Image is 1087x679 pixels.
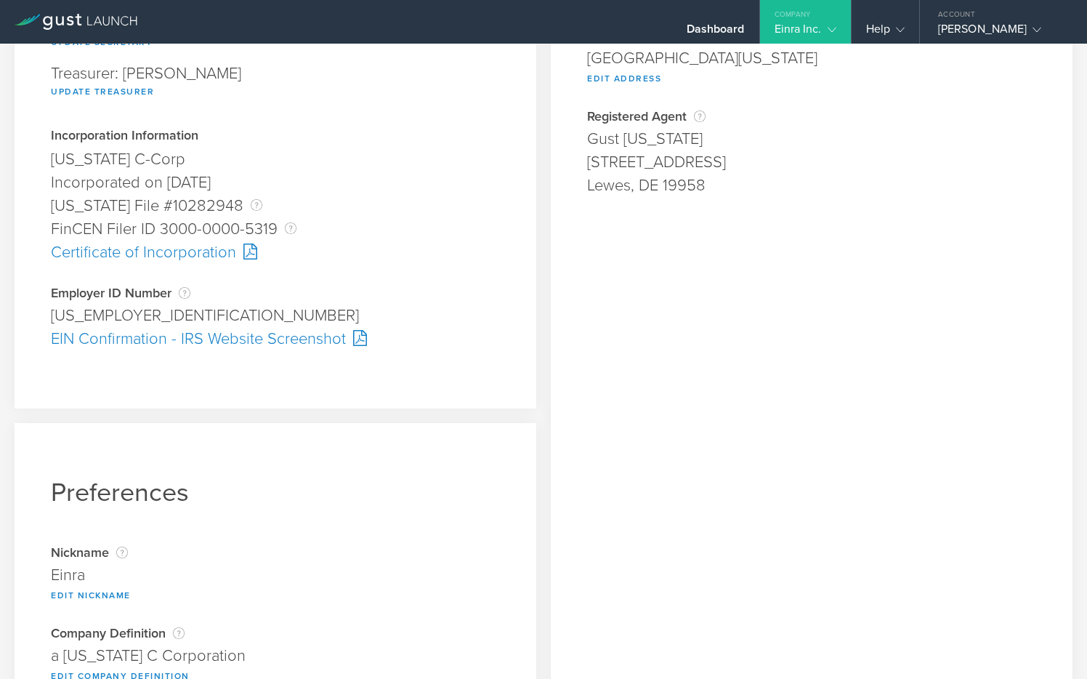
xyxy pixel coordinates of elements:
button: Edit Address [587,70,661,87]
div: Einra Inc. [775,22,836,44]
div: Help [866,22,905,44]
div: Incorporation Information [51,129,500,144]
div: [US_STATE] File #10282948 [51,194,500,217]
div: Incorporated on [DATE] [51,171,500,194]
h1: Preferences [51,477,500,508]
button: Edit Nickname [51,587,131,604]
div: FinCEN Filer ID 3000-0000-5319 [51,217,500,241]
div: Nickname [51,545,500,560]
div: [US_EMPLOYER_IDENTIFICATION_NUMBER] [51,304,500,327]
div: Certificate of Incorporation [51,241,500,264]
div: EIN Confirmation - IRS Website Screenshot [51,327,500,350]
div: Company Definition [51,626,500,640]
div: Lewes, DE 19958 [587,174,1036,197]
div: Einra [51,563,500,587]
div: Registered Agent [587,109,1036,124]
div: a [US_STATE] C Corporation [51,644,500,667]
div: [US_STATE] C-Corp [51,148,500,171]
div: [STREET_ADDRESS] [587,150,1036,174]
div: Dashboard [687,22,745,44]
div: Treasurer: [PERSON_NAME] [51,58,500,108]
iframe: Chat Widget [1014,609,1087,679]
div: Employer ID Number [51,286,500,300]
div: [PERSON_NAME] [938,22,1062,44]
div: Gust [US_STATE] [587,127,1036,150]
div: [GEOGRAPHIC_DATA][US_STATE] [587,47,1036,70]
button: Update Treasurer [51,83,154,100]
